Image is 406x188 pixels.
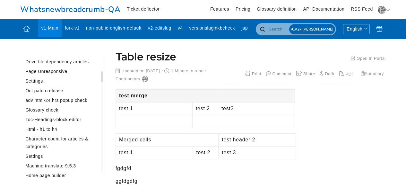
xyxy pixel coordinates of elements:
a: Pricing [236,6,250,13]
a: Settings [20,76,100,86]
span: 1 Minute to read [169,68,204,74]
span: Oct patch release [25,87,99,94]
img: Shree checkd'souza Gayathri szép [142,76,148,82]
a: v4 [175,19,186,37]
p: test 3 [222,148,292,157]
p: test 1 [119,148,190,157]
a: Oct patch release [20,86,100,95]
a: japanese [238,19,264,37]
p: Merged cells [119,135,215,145]
p: test3 [221,104,291,113]
a: RSS Feed [351,6,373,13]
a: Machine translate-9.5.3 [20,161,100,171]
span: PDF [345,72,354,76]
a: adv html-24 hrs popup check [20,95,100,105]
a: v2-editslug [145,19,175,37]
span: Print [252,71,261,76]
a: non-public-english-default [83,19,145,37]
h1: Table resize [116,47,177,66]
a: Glossary definition [257,6,297,13]
span: Toc-Headings-block editor [25,116,99,123]
span: Machine translate-9.5.3 [25,162,99,170]
p: test merge [119,91,215,101]
a: API Documentation [303,6,345,13]
span: versionsluginkbcheck [189,25,235,31]
span: English [347,26,362,32]
button: Ask [PERSON_NAME] [289,24,335,34]
div: Contributors [116,76,142,82]
a: Whatsnewbreadcrumb-QA [20,3,120,16]
span: Page Unresponsive [25,67,99,75]
a: Glossary check [20,105,100,115]
span: Glossary check [25,106,99,114]
span: v4 [178,25,183,31]
button: Summary [359,71,386,76]
span: adv html-24 hrs popup check [25,96,99,104]
a: fork-v1 [62,19,83,37]
span: Settings [25,77,99,85]
a: versionsluginkbcheck [186,19,238,37]
a: Html - h1 to h4 [20,124,100,134]
a: Page Unresponsive [20,67,100,76]
a: Features [210,6,229,13]
span: Home page builder [25,172,99,179]
span: Share [303,71,315,76]
span: Open In Portal [357,56,386,61]
p: test header 2 [222,135,292,145]
p: fgdgfd [116,165,386,172]
p: test 1 [119,104,189,113]
span: v2-editslug [148,25,171,31]
a: Ticket deflector [127,6,160,13]
span: Dark [325,71,334,76]
p: test 2 [196,104,215,113]
span: Character count for articles & categories [25,135,99,150]
img: adf9c687-6b1d-4318-a726-fecd34dc1caa.png [378,6,386,14]
a: Drive file dependency articles [20,57,100,67]
span: japanese [241,25,261,31]
span: fork-v1 [65,25,80,31]
span: Drive file dependency articles [25,58,99,66]
a: Character count for articles & categories [20,134,100,151]
span: What's New [376,26,382,32]
span: v1-Main [41,25,58,31]
span: Html - h1 to h4 [25,125,99,133]
span: Settings [25,152,99,160]
a: Home page builder [20,171,100,180]
a: Toc-Headings-block editor [20,115,100,124]
p: test 2 [196,148,215,157]
span: Comment [272,71,291,76]
input: Search [256,23,336,35]
span: Updated on [DATE] [120,68,160,74]
a: Settings [20,151,100,161]
span: non-public-english-default [86,25,142,31]
p: ggfdgdfg [116,177,386,185]
a: v1-Main [38,19,62,37]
